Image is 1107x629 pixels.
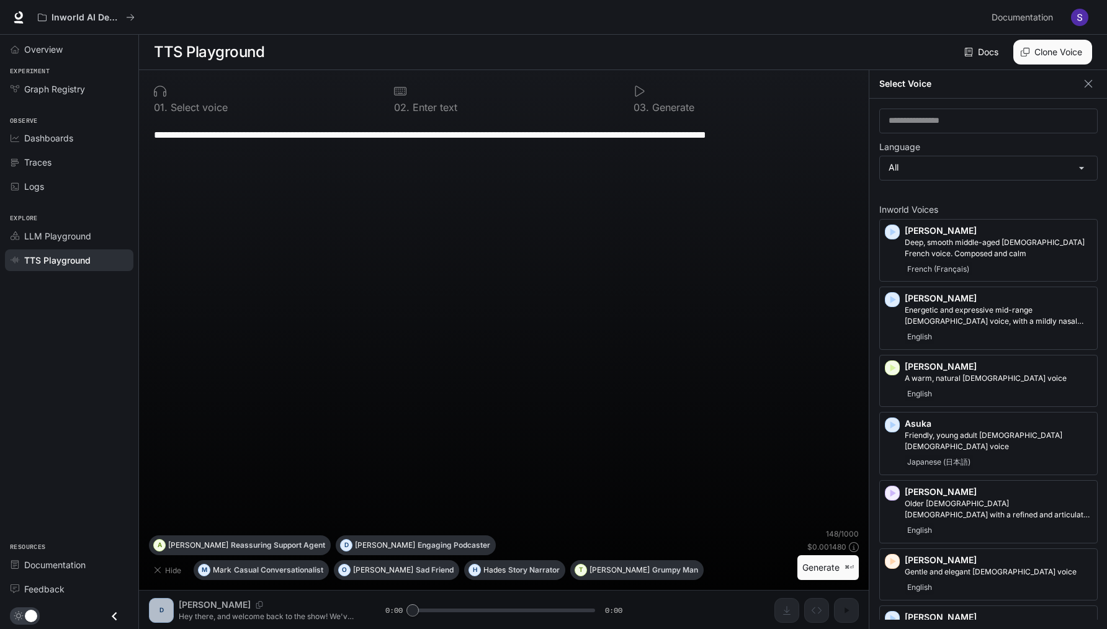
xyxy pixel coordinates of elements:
span: Dark mode toggle [25,609,37,622]
span: French (Français) [905,262,972,277]
p: Inworld Voices [879,205,1098,214]
h1: TTS Playground [154,40,264,65]
a: Documentation [5,554,133,576]
p: Engaging Podcaster [418,542,490,549]
p: Sad Friend [416,566,454,574]
span: Japanese (日本語) [905,455,973,470]
a: Traces [5,151,133,173]
p: $ 0.001480 [807,542,846,552]
span: Overview [24,43,63,56]
button: Generate⌘⏎ [797,555,859,581]
p: [PERSON_NAME] [905,292,1092,305]
a: Feedback [5,578,133,600]
p: 0 1 . [154,102,168,112]
button: User avatar [1067,5,1092,30]
p: [PERSON_NAME] [905,554,1092,566]
p: Generate [649,102,694,112]
p: [PERSON_NAME] [905,360,1092,373]
span: TTS Playground [24,254,91,267]
button: Close drawer [101,604,128,629]
button: All workspaces [32,5,140,30]
p: Energetic and expressive mid-range male voice, with a mildly nasal quality [905,305,1092,327]
a: LLM Playground [5,225,133,247]
p: Inworld AI Demos [52,12,121,23]
p: Select voice [168,102,228,112]
span: English [905,329,934,344]
p: [PERSON_NAME] [353,566,413,574]
div: D [341,535,352,555]
a: Logs [5,176,133,197]
p: [PERSON_NAME] [355,542,415,549]
img: User avatar [1071,9,1088,26]
p: 0 3 . [634,102,649,112]
span: Documentation [24,558,86,571]
span: Graph Registry [24,83,85,96]
p: [PERSON_NAME] [589,566,650,574]
p: [PERSON_NAME] [905,225,1092,237]
div: A [154,535,165,555]
div: O [339,560,350,580]
button: MMarkCasual Conversationalist [194,560,329,580]
div: M [199,560,210,580]
p: Story Narrator [508,566,560,574]
p: Hades [483,566,506,574]
span: Traces [24,156,52,169]
p: 148 / 1000 [826,529,859,539]
p: Casual Conversationalist [234,566,323,574]
button: Hide [149,560,189,580]
button: D[PERSON_NAME]Engaging Podcaster [336,535,496,555]
p: A warm, natural female voice [905,373,1092,384]
p: Language [879,143,920,151]
a: TTS Playground [5,249,133,271]
span: English [905,386,934,401]
p: Mark [213,566,231,574]
p: Deep, smooth middle-aged male French voice. Composed and calm [905,237,1092,259]
div: H [469,560,480,580]
p: 0 2 . [394,102,410,112]
p: Asuka [905,417,1092,430]
span: Documentation [992,10,1053,25]
div: T [575,560,586,580]
button: T[PERSON_NAME]Grumpy Man [570,560,704,580]
span: Logs [24,180,44,193]
p: Grumpy Man [652,566,698,574]
p: Friendly, young adult Japanese female voice [905,430,1092,452]
span: English [905,523,934,538]
div: All [880,156,1097,180]
p: Gentle and elegant female voice [905,566,1092,578]
p: Older British male with a refined and articulate voice [905,498,1092,520]
p: [PERSON_NAME] [905,611,1092,623]
span: Dashboards [24,132,73,145]
p: [PERSON_NAME] [905,486,1092,498]
a: Dashboards [5,127,133,149]
a: Docs [962,40,1003,65]
span: English [905,580,934,595]
span: Feedback [24,582,65,596]
p: Enter text [410,102,457,112]
p: [PERSON_NAME] [168,542,228,549]
button: Clone Voice [1013,40,1092,65]
button: HHadesStory Narrator [464,560,565,580]
button: A[PERSON_NAME]Reassuring Support Agent [149,535,331,555]
p: Reassuring Support Agent [231,542,325,549]
p: ⌘⏎ [845,564,854,571]
a: Documentation [987,5,1062,30]
a: Graph Registry [5,78,133,100]
a: Overview [5,38,133,60]
button: O[PERSON_NAME]Sad Friend [334,560,459,580]
span: LLM Playground [24,230,91,243]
